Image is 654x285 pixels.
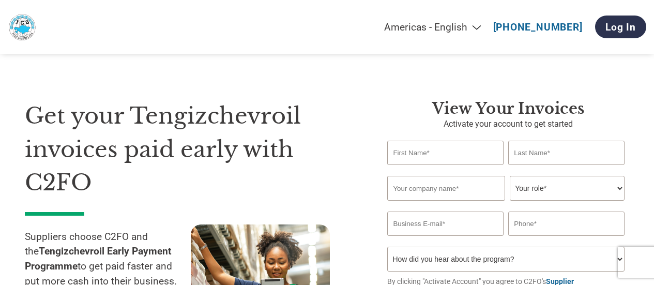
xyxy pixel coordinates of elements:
[387,118,629,130] p: Activate your account to get started
[25,245,172,272] strong: Tengizchevroil Early Payment Programme
[387,202,624,207] div: Invalid company name or company name is too long
[508,166,624,172] div: Invalid last name or last name is too long
[508,212,624,236] input: Phone*
[25,99,356,200] h1: Get your Tengizchevroil invoices paid early with C2FO
[508,141,624,165] input: Last Name*
[387,141,503,165] input: First Name*
[387,212,503,236] input: Invalid Email format
[387,166,503,172] div: Invalid first name or first name is too long
[508,237,624,243] div: Inavlid Phone Number
[387,237,503,243] div: Inavlid Email Address
[387,176,505,201] input: Your company name*
[387,99,629,118] h3: View your invoices
[8,13,36,41] img: Tengizchevroil
[493,21,583,33] a: [PHONE_NUMBER]
[595,16,646,38] a: Log In
[510,176,624,201] select: Title/Role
